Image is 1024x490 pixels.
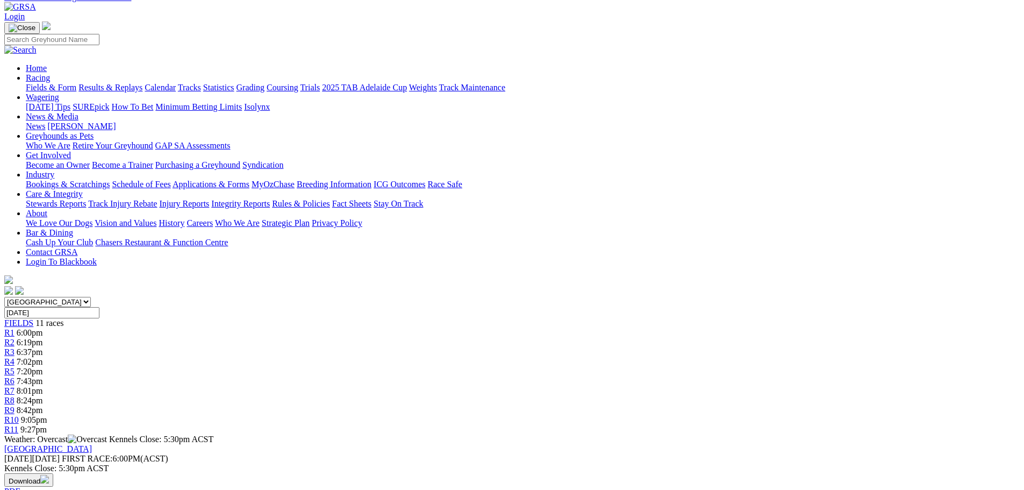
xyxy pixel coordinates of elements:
[4,2,36,12] img: GRSA
[155,160,240,169] a: Purchasing a Greyhound
[4,386,15,395] a: R7
[26,122,45,131] a: News
[92,160,153,169] a: Become a Trainer
[26,238,1020,247] div: Bar & Dining
[237,83,264,92] a: Grading
[332,199,371,208] a: Fact Sheets
[215,218,260,228] a: Who We Are
[4,444,92,453] a: [GEOGRAPHIC_DATA]
[15,286,24,295] img: twitter.svg
[262,218,310,228] a: Strategic Plan
[242,160,283,169] a: Syndication
[4,367,15,376] a: R5
[4,464,1020,473] div: Kennels Close: 5:30pm ACST
[173,180,249,189] a: Applications & Forms
[26,131,94,140] a: Greyhounds as Pets
[17,406,43,415] span: 8:42pm
[21,415,47,424] span: 9:05pm
[4,415,19,424] a: R10
[26,228,73,237] a: Bar & Dining
[40,475,49,484] img: download.svg
[109,435,213,444] span: Kennels Close: 5:30pm ACST
[187,218,213,228] a: Careers
[47,122,116,131] a: [PERSON_NAME]
[26,170,54,179] a: Industry
[4,286,13,295] img: facebook.svg
[88,199,157,208] a: Track Injury Rebate
[73,102,109,111] a: SUREpick
[4,425,18,434] a: R11
[17,338,43,347] span: 6:19pm
[4,377,15,386] a: R6
[26,247,77,257] a: Contact GRSA
[4,406,15,415] a: R9
[17,377,43,386] span: 7:43pm
[26,199,1020,209] div: Care & Integrity
[26,122,1020,131] div: News & Media
[4,328,15,337] a: R1
[439,83,505,92] a: Track Maintenance
[427,180,462,189] a: Race Safe
[26,93,59,102] a: Wagering
[4,338,15,347] a: R2
[4,307,99,318] input: Select date
[211,199,270,208] a: Integrity Reports
[300,83,320,92] a: Trials
[409,83,437,92] a: Weights
[26,218,92,228] a: We Love Our Dogs
[4,34,99,45] input: Search
[26,180,1020,189] div: Industry
[322,83,407,92] a: 2025 TAB Adelaide Cup
[4,435,109,444] span: Weather: Overcast
[4,357,15,366] a: R4
[26,180,110,189] a: Bookings & Scratchings
[9,24,35,32] img: Close
[26,151,71,160] a: Get Involved
[4,454,32,463] span: [DATE]
[4,318,33,328] a: FIELDS
[17,367,43,376] span: 7:20pm
[272,199,330,208] a: Rules & Policies
[26,83,76,92] a: Fields & Form
[26,199,86,208] a: Stewards Reports
[78,83,142,92] a: Results & Replays
[4,473,53,487] button: Download
[17,396,43,405] span: 8:24pm
[252,180,295,189] a: MyOzChase
[20,425,47,434] span: 9:27pm
[26,160,90,169] a: Become an Owner
[73,141,153,150] a: Retire Your Greyhound
[159,218,184,228] a: History
[4,347,15,357] a: R3
[4,275,13,284] img: logo-grsa-white.png
[4,396,15,405] a: R8
[26,102,1020,112] div: Wagering
[374,180,425,189] a: ICG Outcomes
[95,238,228,247] a: Chasers Restaurant & Function Centre
[4,12,25,21] a: Login
[26,257,97,266] a: Login To Blackbook
[312,218,362,228] a: Privacy Policy
[17,347,43,357] span: 6:37pm
[95,218,156,228] a: Vision and Values
[26,218,1020,228] div: About
[35,318,63,328] span: 11 races
[26,238,93,247] a: Cash Up Your Club
[68,435,107,444] img: Overcast
[17,357,43,366] span: 7:02pm
[244,102,270,111] a: Isolynx
[17,328,43,337] span: 6:00pm
[4,22,40,34] button: Toggle navigation
[26,63,47,73] a: Home
[297,180,371,189] a: Breeding Information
